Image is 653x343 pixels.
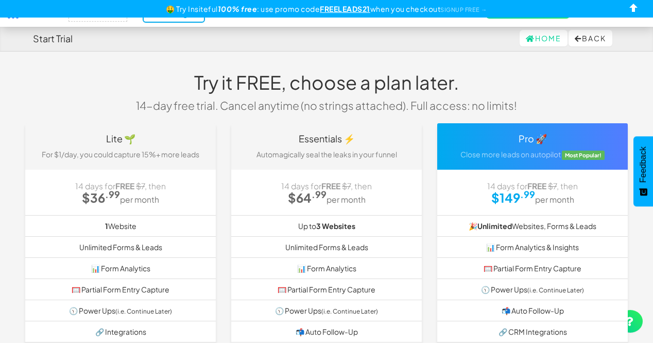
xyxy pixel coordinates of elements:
[487,181,578,191] span: 14 days for , then
[569,30,612,46] button: Back
[312,188,326,200] sup: .99
[33,134,208,144] h4: Lite 🌱
[562,151,605,160] span: Most Popular!
[231,215,422,237] li: Up to
[288,190,326,205] strong: $64
[128,72,525,93] h1: Try it FREE, choose a plan later.
[25,321,216,342] li: 🔗 Integrations
[25,257,216,279] li: 📊 Form Analytics
[342,181,351,191] strike: $7
[105,188,120,200] sup: .99
[527,286,584,294] small: (i.e. Continue Later)
[75,181,166,191] span: 14 days for , then
[437,300,628,321] li: 📬 Auto Follow-Up
[105,221,108,231] b: 1
[231,321,422,342] li: 📬 Auto Follow-Up
[231,236,422,258] li: Unlimited Forms & Leads
[527,181,546,191] strong: FREE
[445,134,620,144] h4: Pro 🚀
[437,321,628,342] li: 🔗 CRM Integrations
[321,307,378,315] small: (i.e. Continue Later)
[281,181,372,191] span: 14 days for , then
[437,215,628,237] li: 🎉 Websites, Forms & Leads
[33,149,208,159] p: For $1/day, you could capture 15%+ more leads
[633,136,653,206] button: Feedback - Show survey
[239,134,414,144] h4: Essentials ⚡
[82,190,120,205] strong: $36
[218,4,257,13] b: 100% free
[231,300,422,321] li: 🕥 Power Ups
[33,34,73,44] h4: Start Trial
[326,194,366,204] small: per month
[437,279,628,300] li: 🕥 Power Ups
[491,190,535,205] strong: $149
[520,188,535,200] sup: .99
[231,279,422,300] li: 🥅 Partial Form Entry Capture
[25,300,216,321] li: 🕥 Power Ups
[128,98,525,113] p: 14-day free trial. Cancel anytime (no strings attached). Full access: no limits!
[316,221,355,231] b: 3 Websites
[437,257,628,279] li: 🥅 Partial Form Entry Capture
[25,279,216,300] li: 🥅 Partial Form Entry Capture
[548,181,557,191] strike: $7
[520,30,568,46] a: Home
[25,215,216,237] li: Website
[320,4,370,13] u: FREELEADS21
[437,236,628,258] li: 📊 Form Analytics & Insights
[25,236,216,258] li: Unlimited Forms & Leads
[115,181,134,191] strong: FREE
[115,307,172,315] small: (i.e. Continue Later)
[136,181,145,191] strike: $7
[440,6,487,13] a: SIGNUP FREE →
[321,181,340,191] strong: FREE
[477,221,512,231] strong: Unlimited
[231,257,422,279] li: 📊 Form Analytics
[120,194,159,204] small: per month
[239,149,414,159] p: Automagically seal the leaks in your funnel
[535,194,574,204] small: per month
[460,150,561,159] span: Close more leads on autopilot
[639,146,648,183] span: Feedback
